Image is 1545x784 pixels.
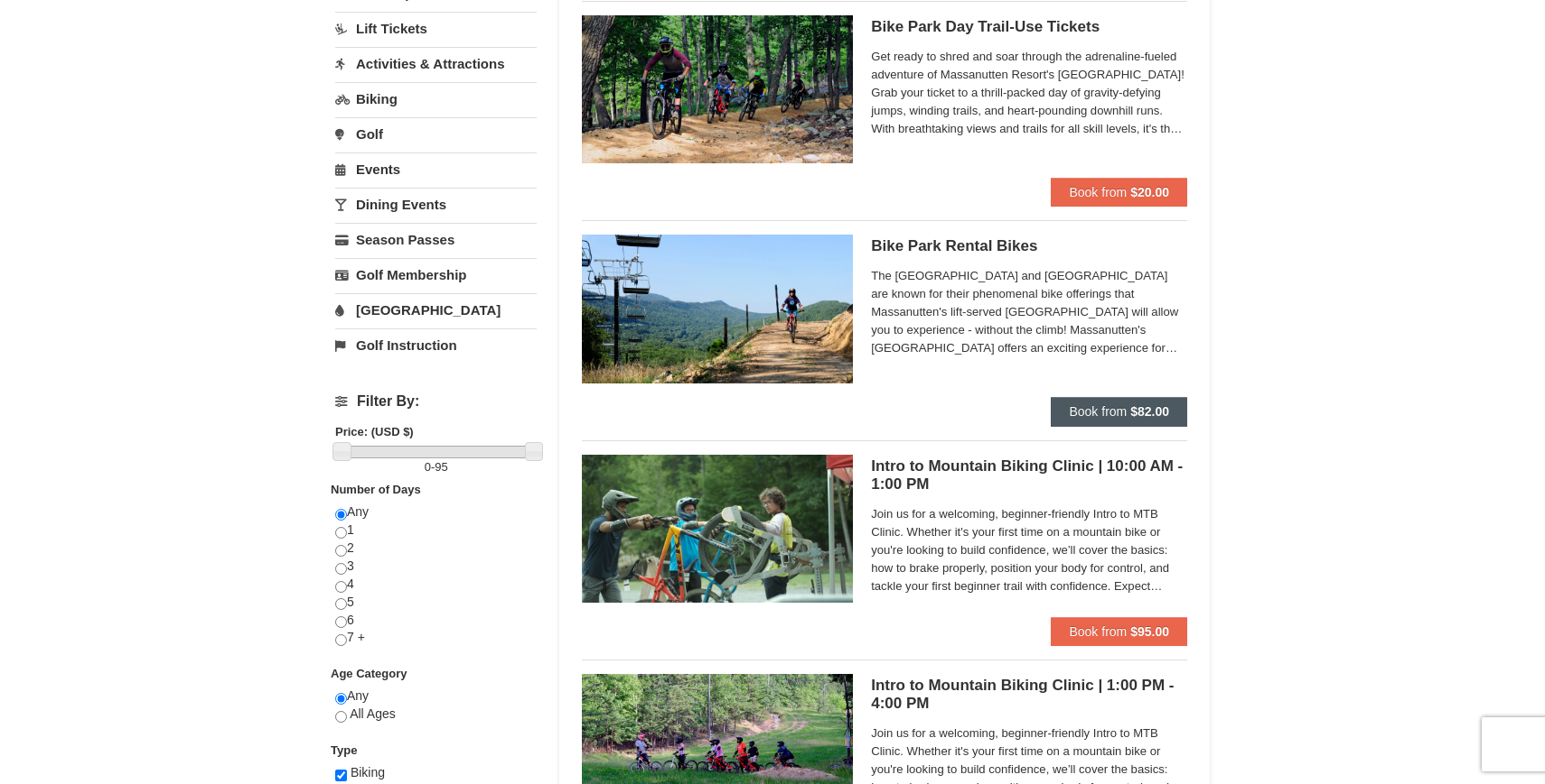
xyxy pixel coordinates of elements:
[1069,404,1127,419] span: Book from
[335,223,537,256] a: Season Passes
[351,765,385,779] span: Biking
[582,15,853,163] img: 6619923-14-67e0640e.jpg
[335,258,537,291] a: Golf Membership
[335,188,537,221] a: Dining Events
[335,82,537,115] a: Biking
[1130,185,1169,199] strong: $20.00
[871,677,1187,713] h5: Intro to Mountain Biking Clinic | 1:00 PM - 4:00 PM
[582,455,853,603] img: 6619923-41-e7b00406.jpg
[1051,178,1187,207] button: Book from $20.00
[435,460,447,474] span: 95
[871,48,1187,138] span: Get ready to shred and soar through the adrenaline-fueled adventure of Massanutten Resort's [GEOG...
[1051,397,1187,426] button: Book from $82.00
[582,235,853,383] img: 6619923-15-103d8a09.jpg
[871,237,1187,255] h5: Bike Park Rental Bikes
[335,12,537,45] a: Lift Tickets
[335,458,537,476] label: -
[335,293,537,327] a: [GEOGRAPHIC_DATA]
[335,503,537,665] div: Any 1 2 3 4 5 6 7 +
[1069,185,1127,199] span: Book from
[1130,404,1169,419] strong: $82.00
[871,18,1187,36] h5: Bike Park Day Trail-Use Tickets
[425,460,431,474] span: 0
[1130,624,1169,639] strong: $95.00
[1069,624,1127,639] span: Book from
[335,47,537,80] a: Activities & Attractions
[331,483,421,496] strong: Number of Days
[331,743,357,757] strong: Type
[335,117,537,151] a: Golf
[335,152,537,186] a: Events
[350,706,396,721] span: All Ages
[331,667,407,680] strong: Age Category
[871,505,1187,595] span: Join us for a welcoming, beginner-friendly Intro to MTB Clinic. Whether it's your first time on a...
[871,267,1187,357] span: The [GEOGRAPHIC_DATA] and [GEOGRAPHIC_DATA] are known for their phenomenal bike offerings that Ma...
[335,425,414,438] strong: Price: (USD $)
[1051,617,1187,646] button: Book from $95.00
[335,393,537,410] h4: Filter By:
[335,687,537,742] div: Any
[335,328,537,362] a: Golf Instruction
[871,457,1187,493] h5: Intro to Mountain Biking Clinic | 10:00 AM - 1:00 PM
